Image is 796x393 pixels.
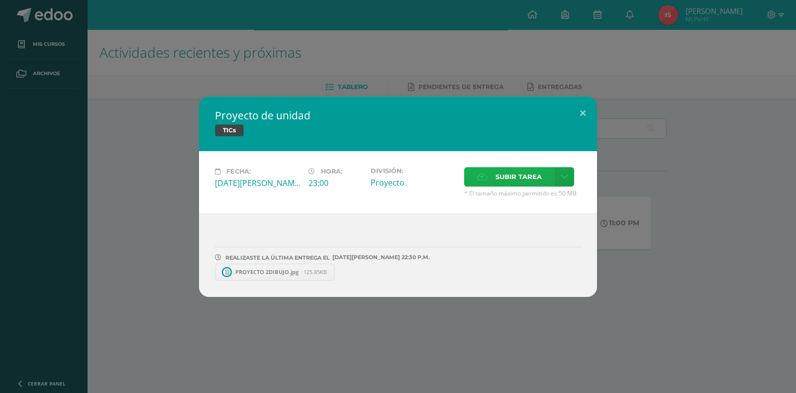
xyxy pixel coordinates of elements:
[330,257,430,258] span: [DATE][PERSON_NAME] 22:30 P.M.
[225,254,330,261] span: REALIZASTE LA ÚLTIMA ENTREGA EL
[308,178,363,189] div: 23:00
[215,108,581,122] h2: Proyecto de unidad
[371,167,456,175] label: División:
[569,97,597,130] button: Close (Esc)
[215,124,244,136] span: TICs
[215,264,335,281] a: PROYECTO 2DIBUJO.jpg 125.85KB
[303,268,327,276] span: 125.85KB
[464,189,581,197] span: * El tamaño máximo permitido es 50 MB
[215,178,300,189] div: [DATE][PERSON_NAME]
[230,268,303,276] span: PROYECTO 2DIBUJO.jpg
[496,168,542,186] span: Subir tarea
[226,168,251,175] span: Fecha:
[321,168,342,175] span: Hora:
[371,177,456,188] div: Proyecto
